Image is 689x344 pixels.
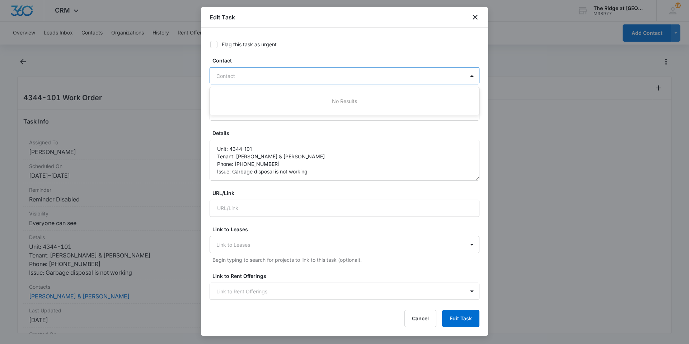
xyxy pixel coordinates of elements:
textarea: Unit: 4344-101 Tenant: [PERSON_NAME] & [PERSON_NAME] Phone: [PHONE_NUMBER] Issue: Garbage disposa... [210,140,479,181]
label: Link to Leases [212,226,482,233]
button: Cancel [404,310,436,327]
input: URL/Link [210,200,479,217]
button: close [471,13,479,22]
p: Begin typing to search for projects to link to this task (optional). [212,256,479,264]
button: Edit Task [442,310,479,327]
h1: Edit Task [210,13,235,22]
div: No Results [210,94,479,108]
label: Link to Rent Offerings [212,272,482,280]
label: URL/Link [212,189,482,197]
div: Flag this task as urgent [222,41,277,48]
label: Contact [212,57,482,64]
label: Details [212,129,482,137]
